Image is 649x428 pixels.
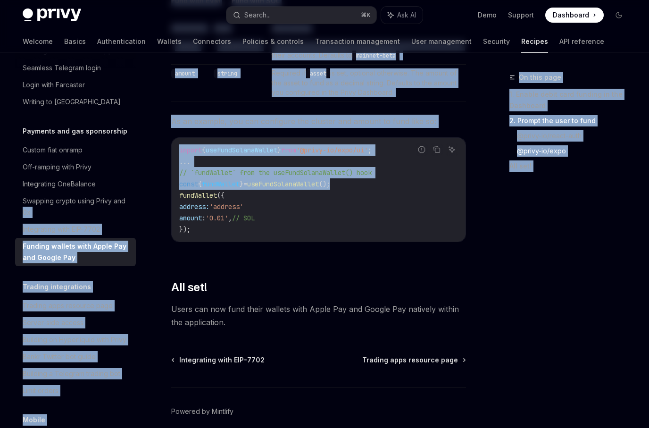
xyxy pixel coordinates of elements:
a: Integrating OneBalance [15,176,136,193]
span: useFundSolanaWallet [206,146,277,154]
span: fundWallet [202,180,240,188]
a: Wallets [157,30,182,53]
span: Users can now fund their wallets with Apple Pay and Google Pay natively within the application. [171,302,466,329]
span: address: [179,202,209,211]
button: Copy the contents from the code block [431,143,443,156]
a: Security [483,30,510,53]
span: Trading apps resource page [362,355,458,365]
span: useFundSolanaWallet [247,180,319,188]
a: Connectors [193,30,231,53]
a: @privy-io/expo [517,143,634,159]
span: = [243,180,247,188]
div: Server-side access [23,317,83,328]
span: 'address' [209,202,243,211]
span: amount [179,214,202,222]
span: ... [179,157,191,166]
span: { [198,180,202,188]
span: ⌘ K [361,11,371,19]
span: '@privy-io/expo/ui' [296,146,368,154]
td: Required if is set, optional otherwise. The amount of the asset to fund as a decimal string. Defa... [268,65,466,101]
a: Support [508,10,534,20]
div: Custom fiat onramp [23,144,83,156]
div: Integrating OneBalance [23,178,96,190]
a: @privy-io/react-auth [517,128,634,143]
div: Integrating with EIP-7702 [23,224,100,235]
span: '0.01' [206,214,228,222]
span: { [202,146,206,154]
a: Bankr Twitter bot guide [15,348,136,365]
span: }); [179,225,191,234]
a: Swapping crypto using Privy and 0x [15,193,136,221]
a: API reference [559,30,604,53]
a: Transaction management [315,30,400,53]
span: from [281,146,296,154]
a: Login with Farcaster [15,76,136,93]
a: Seamless Telegram login [15,59,136,76]
a: Writing to [GEOGRAPHIC_DATA] [15,93,136,110]
div: Swapping crypto using Privy and 0x [23,195,130,218]
div: Limit orders [23,385,58,396]
a: Basics [64,30,86,53]
span: fundWallet [179,191,217,200]
span: ({ [217,191,225,200]
a: Trading apps resource page [15,297,136,314]
button: Ask AI [446,143,458,156]
a: Welcome [23,30,53,53]
span: Ask AI [397,10,416,20]
span: Dashboard [553,10,589,20]
span: All set! [171,280,207,295]
a: Powered by Mintlify [171,407,233,416]
span: const [179,180,198,188]
a: Building a Telegram trading bot [15,365,136,382]
a: Off-ramping with Privy [15,159,136,176]
button: Toggle dark mode [611,8,626,23]
div: Building on Hyperliquid with Privy [23,334,126,345]
h5: Trading integrations [23,281,91,293]
h5: Mobile [23,414,45,426]
span: import [179,146,202,154]
div: Off-ramping with Privy [23,161,92,173]
a: Trading apps resource page [362,355,465,365]
span: } [240,180,243,188]
div: Seamless Telegram login [23,62,101,74]
a: Server-side access [15,314,136,331]
a: Building on Hyperliquid with Privy [15,331,136,348]
button: Report incorrect code [416,143,428,156]
div: Bankr Twitter bot guide [23,351,96,362]
span: : [202,214,206,222]
a: Custom fiat onramp [15,142,136,159]
a: 2. Prompt the user to fund [509,113,634,128]
code: mainnet-beta [352,51,399,60]
a: Integrating with EIP-7702 [172,355,265,365]
img: dark logo [23,8,81,22]
button: Search...⌘K [226,7,376,24]
a: Funding wallets with Apple Pay and Google Pay [15,238,136,266]
a: Recipes [521,30,548,53]
span: } [277,146,281,154]
code: asset [306,69,330,78]
span: As an example, you can configure the cluster and amount to fund like so: [171,115,466,128]
a: 1. Enable debit card funding in the Dashboard [509,87,634,113]
span: Integrating with EIP-7702 [179,355,265,365]
a: Policies & controls [242,30,304,53]
a: Authentication [97,30,146,53]
span: , [228,214,232,222]
span: (); [319,180,330,188]
code: amount [171,69,199,78]
div: Trading apps resource page [23,300,113,311]
code: string [214,69,241,78]
span: // SOL [232,214,255,222]
a: All set! [509,159,634,174]
div: Building a Telegram trading bot [23,368,120,379]
span: On this page [519,72,561,83]
a: Integrating with EIP-7702 [15,221,136,238]
a: User management [411,30,472,53]
a: Dashboard [545,8,604,23]
span: // `fundWallet` from the useFundSolanaWallet() hook [179,168,372,177]
div: Writing to [GEOGRAPHIC_DATA] [23,96,121,108]
div: Funding wallets with Apple Pay and Google Pay [23,241,130,263]
button: Ask AI [381,7,423,24]
div: Search... [244,9,271,21]
a: Demo [478,10,497,20]
a: Limit orders [15,382,136,399]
